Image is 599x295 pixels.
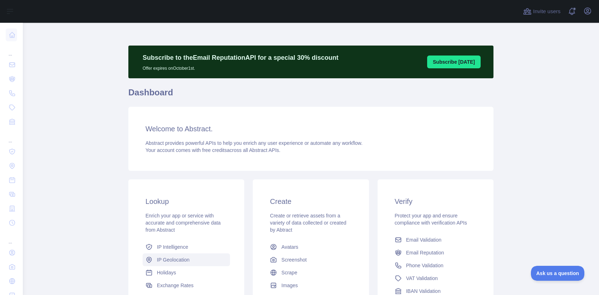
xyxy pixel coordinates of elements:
span: Scrape [281,269,297,276]
div: ... [6,231,17,245]
a: Scrape [267,266,354,279]
iframe: Toggle Customer Support [531,266,585,281]
a: Phone Validation [392,259,479,272]
a: Avatars [267,241,354,253]
h3: Welcome to Abstract. [145,124,476,134]
a: Email Validation [392,233,479,246]
p: Offer expires on October 1st. [143,63,338,71]
h1: Dashboard [128,87,493,104]
span: Abstract provides powerful APIs to help you enrich any user experience or automate any workflow. [145,140,363,146]
span: Enrich your app or service with accurate and comprehensive data from Abstract [145,213,221,233]
span: Create or retrieve assets from a variety of data collected or created by Abtract [270,213,346,233]
a: Exchange Rates [143,279,230,292]
span: Email Validation [406,236,441,243]
h3: Verify [395,196,476,206]
span: Your account comes with across all Abstract APIs. [145,147,280,153]
span: Protect your app and ensure compliance with verification APIs [395,213,467,226]
span: Screenshot [281,256,307,263]
span: IP Geolocation [157,256,190,263]
a: Email Reputation [392,246,479,259]
a: Screenshot [267,253,354,266]
div: ... [6,130,17,144]
span: Images [281,282,298,289]
a: VAT Validation [392,272,479,285]
span: Holidays [157,269,176,276]
span: Invite users [533,7,560,16]
span: Phone Validation [406,262,444,269]
button: Invite users [522,6,562,17]
button: Subscribe [DATE] [427,56,481,68]
span: VAT Validation [406,275,438,282]
span: Exchange Rates [157,282,194,289]
a: Images [267,279,354,292]
span: IBAN Validation [406,288,441,295]
span: Email Reputation [406,249,444,256]
a: IP Geolocation [143,253,230,266]
span: IP Intelligence [157,243,188,251]
div: ... [6,43,17,57]
span: free credits [202,147,227,153]
h3: Create [270,196,352,206]
a: IP Intelligence [143,241,230,253]
h3: Lookup [145,196,227,206]
a: Holidays [143,266,230,279]
p: Subscribe to the Email Reputation API for a special 30 % discount [143,53,338,63]
span: Avatars [281,243,298,251]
